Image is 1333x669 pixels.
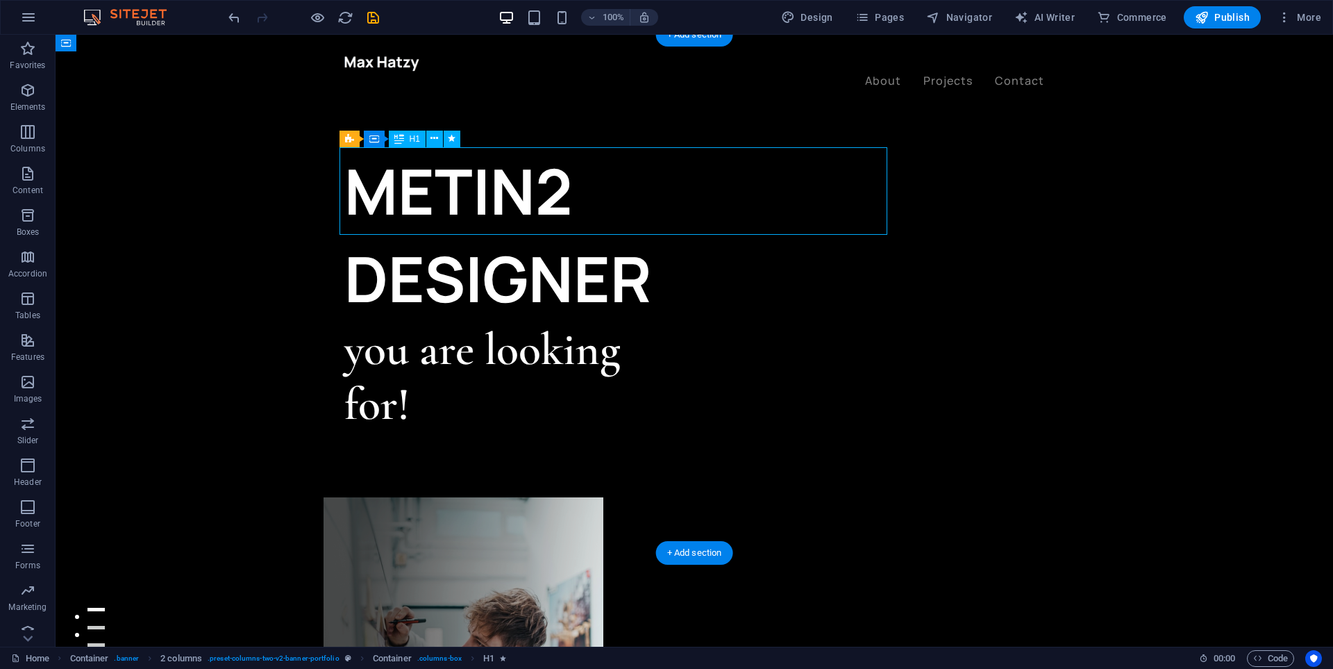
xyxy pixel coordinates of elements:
span: . banner [114,650,139,667]
div: + Add section [656,541,733,565]
div: + Add section [656,23,733,47]
span: Click to select. Double-click to edit [483,650,494,667]
button: 100% [581,9,630,26]
button: 1 [32,573,49,577]
p: Elements [10,101,46,113]
button: 2 [32,591,49,595]
p: Header [14,477,42,488]
button: Design [776,6,839,28]
p: Images [14,393,42,404]
span: AI Writer [1014,10,1075,24]
button: AI Writer [1009,6,1080,28]
button: 3 [32,609,49,612]
button: undo [226,9,242,26]
span: 00 00 [1214,650,1235,667]
button: More [1272,6,1327,28]
span: : [1223,653,1225,663]
h6: Session time [1199,650,1236,667]
span: . columns-box [417,650,462,667]
button: reload [337,9,353,26]
button: Publish [1184,6,1261,28]
i: Reload page [337,10,353,26]
p: Tables [15,310,40,321]
span: Click to select. Double-click to edit [373,650,412,667]
span: Commerce [1097,10,1167,24]
button: Pages [850,6,909,28]
i: This element is a customizable preset [345,654,351,662]
span: Click to select. Double-click to edit [70,650,109,667]
button: Code [1247,650,1294,667]
i: Undo: Edit headline (Ctrl+Z) [226,10,242,26]
button: Commerce [1091,6,1173,28]
i: Element contains an animation [500,654,506,662]
img: Editor Logo [80,9,184,26]
a: Click to cancel selection. Double-click to open Pages [11,650,49,667]
h6: 100% [602,9,624,26]
span: Design [781,10,833,24]
p: Marketing [8,602,47,613]
button: save [364,9,381,26]
span: . preset-columns-two-v2-banner-portfolio [208,650,339,667]
span: Pages [855,10,904,24]
i: Save (Ctrl+S) [365,10,381,26]
span: Publish [1195,10,1250,24]
div: Design (Ctrl+Alt+Y) [776,6,839,28]
p: Boxes [17,226,40,238]
span: Click to select. Double-click to edit [160,650,202,667]
p: Features [11,352,44,363]
p: Accordion [8,268,47,279]
i: On resize automatically adjust zoom level to fit chosen device. [638,11,651,24]
button: Navigator [921,6,998,28]
p: Footer [15,518,40,529]
button: Click here to leave preview mode and continue editing [309,9,326,26]
span: H1 [410,135,420,143]
p: Slider [17,435,39,446]
span: More [1277,10,1321,24]
button: Usercentrics [1305,650,1322,667]
span: Navigator [926,10,992,24]
span: Code [1253,650,1288,667]
p: Forms [15,560,40,571]
p: Content [12,185,43,196]
nav: breadcrumb [70,650,507,667]
p: Columns [10,143,45,154]
p: Favorites [10,60,45,71]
